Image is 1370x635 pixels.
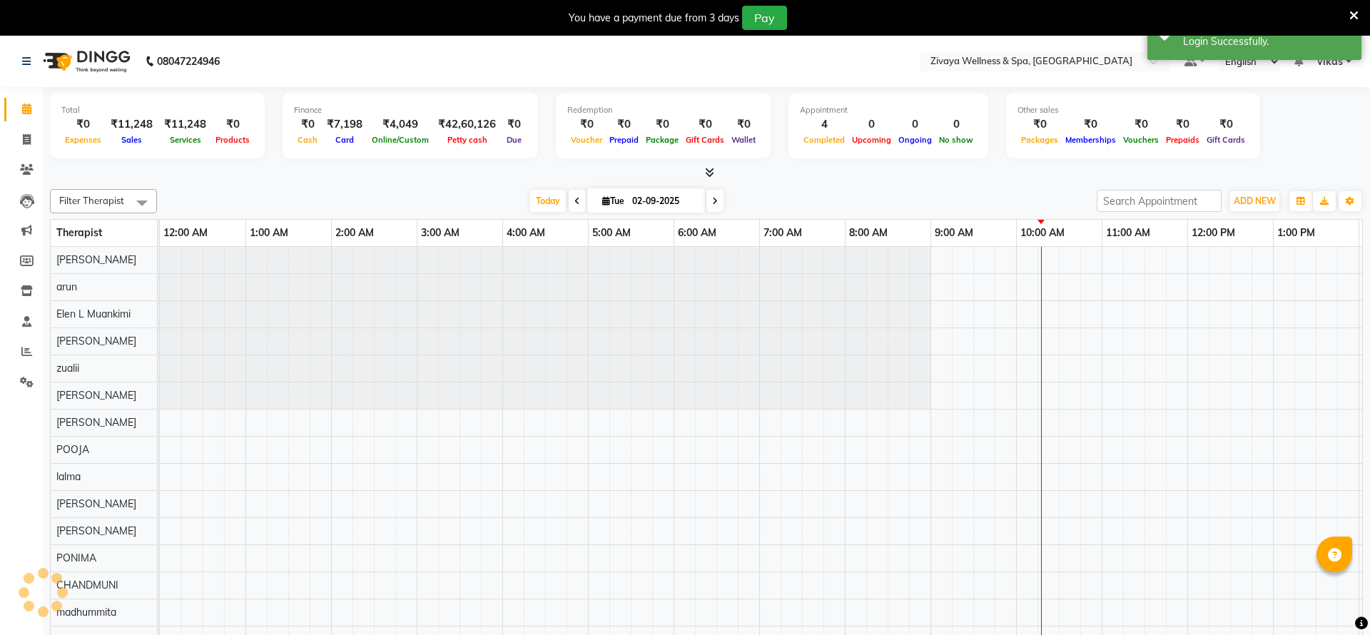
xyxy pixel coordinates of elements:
a: 8:00 AM [846,223,891,243]
div: ₹0 [1120,116,1162,133]
a: 7:00 AM [760,223,806,243]
span: [PERSON_NAME] [56,497,136,510]
span: Due [503,135,525,145]
span: [PERSON_NAME] [56,389,136,402]
div: 0 [935,116,977,133]
div: ₹42,60,126 [432,116,502,133]
input: Search Appointment [1097,190,1222,212]
button: Pay [742,6,787,30]
a: 4:00 AM [503,223,549,243]
div: Redemption [567,104,759,116]
span: arun [56,280,77,293]
span: No show [935,135,977,145]
span: Today [530,190,566,212]
a: 1:00 AM [246,223,292,243]
div: 0 [895,116,935,133]
div: Total [61,104,253,116]
a: 6:00 AM [674,223,720,243]
span: lalma [56,470,81,483]
div: ₹7,198 [321,116,368,133]
div: ₹11,248 [105,116,158,133]
span: Card [332,135,357,145]
span: Wallet [728,135,759,145]
span: Ongoing [895,135,935,145]
span: CHANDMUNI [56,579,118,591]
span: Elen L Muankimi [56,308,131,320]
a: 3:00 AM [417,223,463,243]
span: [PERSON_NAME] [56,335,136,347]
button: ADD NEW [1230,191,1279,211]
span: vikas [1317,54,1343,69]
span: POOJA [56,443,89,456]
div: Login Successfully. [1183,34,1351,49]
div: ₹0 [212,116,253,133]
div: ₹0 [642,116,682,133]
div: ₹0 [1162,116,1203,133]
div: Other sales [1018,104,1249,116]
a: 10:00 AM [1017,223,1068,243]
span: [PERSON_NAME] [56,524,136,537]
span: Sales [118,135,146,145]
a: 1:00 PM [1274,223,1319,243]
span: Cash [294,135,321,145]
div: ₹0 [728,116,759,133]
div: ₹4,049 [368,116,432,133]
span: Upcoming [848,135,895,145]
span: Petty cash [444,135,491,145]
div: You have a payment due from 3 days [569,11,739,26]
div: 4 [800,116,848,133]
div: ₹0 [61,116,105,133]
div: ₹0 [567,116,606,133]
span: Prepaids [1162,135,1203,145]
div: ₹11,248 [158,116,212,133]
span: Voucher [567,135,606,145]
span: PONIMA [56,552,96,564]
a: 2:00 AM [332,223,377,243]
a: 12:00 PM [1188,223,1239,243]
span: Therapist [56,226,102,239]
b: 08047224946 [157,41,220,81]
div: Appointment [800,104,977,116]
a: 12:00 AM [160,223,211,243]
div: Finance [294,104,527,116]
span: Services [166,135,205,145]
a: 5:00 AM [589,223,634,243]
div: 0 [848,116,895,133]
span: Filter Therapist [59,195,124,206]
span: Package [642,135,682,145]
span: Online/Custom [368,135,432,145]
div: ₹0 [294,116,321,133]
span: ADD NEW [1234,195,1276,206]
div: ₹0 [1203,116,1249,133]
div: ₹0 [1062,116,1120,133]
span: Products [212,135,253,145]
div: ₹0 [606,116,642,133]
span: Vouchers [1120,135,1162,145]
span: [PERSON_NAME] [56,416,136,429]
span: Gift Cards [1203,135,1249,145]
span: zualii [56,362,79,375]
img: logo [36,41,134,81]
span: Expenses [61,135,105,145]
span: Tue [599,195,628,206]
input: 2025-09-02 [628,190,699,212]
span: Gift Cards [682,135,728,145]
div: ₹0 [1018,116,1062,133]
span: Completed [800,135,848,145]
a: 11:00 AM [1102,223,1154,243]
span: Memberships [1062,135,1120,145]
div: ₹0 [502,116,527,133]
span: Packages [1018,135,1062,145]
div: ₹0 [682,116,728,133]
a: 9:00 AM [931,223,977,243]
span: Prepaid [606,135,642,145]
span: [PERSON_NAME] [56,253,136,266]
span: madhummita [56,606,116,619]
